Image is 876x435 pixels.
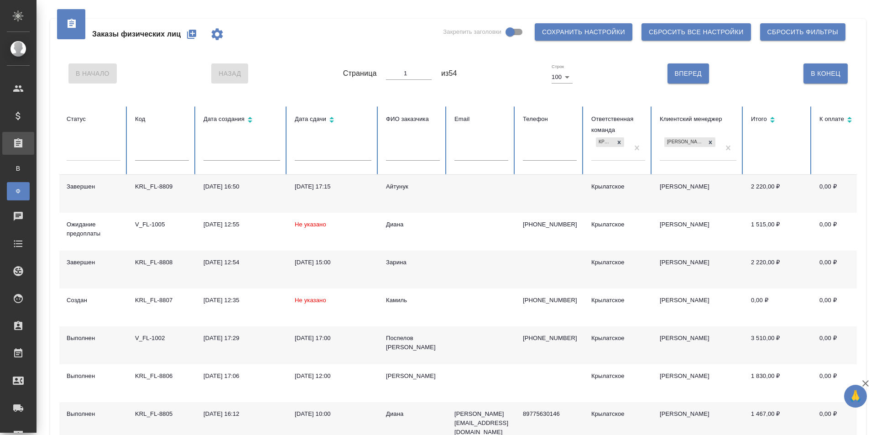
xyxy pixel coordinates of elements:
div: Статус [67,114,120,125]
button: 🙏 [844,385,867,408]
span: Закрепить заголовки [443,27,501,37]
div: [DATE] 17:00 [295,334,371,343]
div: V_FL-1002 [135,334,189,343]
div: Завершен [67,182,120,191]
button: Вперед [667,63,709,84]
span: В [11,164,25,173]
span: Сохранить настройки [542,26,625,38]
button: В Конец [803,63,848,84]
div: [PERSON_NAME] [386,372,440,381]
div: Сортировка [751,114,805,127]
div: KRL_FL-8807 [135,296,189,305]
div: Email [454,114,508,125]
span: Сбросить фильтры [767,26,838,38]
div: Ответственная команда [591,114,645,136]
div: Сортировка [295,114,371,127]
div: Крылатское [591,334,645,343]
td: [PERSON_NAME] [652,326,744,364]
div: KRL_FL-8808 [135,258,189,267]
div: [DATE] 17:29 [203,334,280,343]
div: Ожидание предоплаты [67,220,120,238]
div: Крылатское [591,409,645,419]
label: Строк [552,64,564,69]
div: [DATE] 15:00 [295,258,371,267]
div: Зарина [386,258,440,267]
div: Завершен [67,258,120,267]
td: 2 220,00 ₽ [744,251,812,288]
div: Крылатское [591,258,645,267]
span: Сбросить все настройки [649,26,744,38]
div: Клиентский менеджер [660,114,736,125]
td: 1 830,00 ₽ [744,364,812,402]
div: [DATE] 12:54 [203,258,280,267]
td: 2 220,00 ₽ [744,175,812,213]
span: из 54 [441,68,457,79]
div: [PERSON_NAME] [664,137,705,147]
div: KRL_FL-8806 [135,372,189,381]
div: Диана [386,409,440,419]
span: 🙏 [848,387,863,406]
div: [DATE] 17:15 [295,182,371,191]
div: Выполнен [67,409,120,419]
div: [DATE] 12:35 [203,296,280,305]
p: [PHONE_NUMBER] [523,220,577,229]
div: Крылатское [591,220,645,229]
div: Выполнен [67,372,120,381]
p: 89775630146 [523,409,577,419]
div: [DATE] 16:50 [203,182,280,191]
td: [PERSON_NAME] [652,251,744,288]
div: [DATE] 17:06 [203,372,280,381]
div: Сортировка [819,114,873,127]
div: [DATE] 16:12 [203,409,280,419]
td: [PERSON_NAME] [652,364,744,402]
div: KRL_FL-8809 [135,182,189,191]
div: V_FL-1005 [135,220,189,229]
div: ФИО заказчика [386,114,440,125]
button: Сохранить настройки [535,23,632,41]
div: Диана [386,220,440,229]
div: [DATE] 12:00 [295,372,371,381]
div: Сортировка [203,114,280,127]
p: [PHONE_NUMBER] [523,296,577,305]
div: Крылатское [591,182,645,191]
span: Страница [343,68,377,79]
td: [PERSON_NAME] [652,213,744,251]
div: Крылатское [596,137,614,147]
div: Выполнен [67,334,120,343]
div: Айтунук [386,182,440,191]
td: 0,00 ₽ [744,288,812,326]
div: Создан [67,296,120,305]
div: Крылатское [591,372,645,381]
button: Сбросить все настройки [641,23,751,41]
div: Крылатское [591,296,645,305]
span: Ф [11,187,25,196]
td: 3 510,00 ₽ [744,326,812,364]
div: Поспелов [PERSON_NAME] [386,334,440,352]
button: Создать [181,23,203,45]
td: [PERSON_NAME] [652,175,744,213]
span: В Конец [811,68,840,79]
span: Не указано [295,297,326,304]
div: Телефон [523,114,577,125]
div: Камиль [386,296,440,305]
td: 1 515,00 ₽ [744,213,812,251]
div: KRL_FL-8805 [135,409,189,419]
button: Сбросить фильтры [760,23,845,41]
p: [PHONE_NUMBER] [523,334,577,343]
a: Ф [7,182,30,200]
td: [PERSON_NAME] [652,288,744,326]
span: Не указано [295,221,326,228]
div: [DATE] 10:00 [295,409,371,419]
div: [DATE] 12:55 [203,220,280,229]
a: В [7,159,30,178]
span: Вперед [675,68,702,79]
span: Заказы физических лиц [92,29,181,40]
div: Код [135,114,189,125]
div: 100 [552,71,573,84]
